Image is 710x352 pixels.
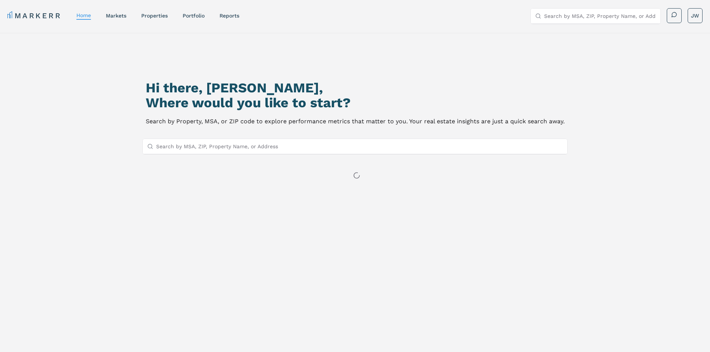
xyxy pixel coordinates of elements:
[156,139,563,154] input: Search by MSA, ZIP, Property Name, or Address
[691,12,699,19] span: JW
[7,10,61,21] a: MARKERR
[106,13,126,19] a: markets
[220,13,239,19] a: reports
[688,8,703,23] button: JW
[76,12,91,18] a: home
[544,9,656,23] input: Search by MSA, ZIP, Property Name, or Address
[141,13,168,19] a: properties
[146,95,565,110] h2: Where would you like to start?
[146,80,565,95] h1: Hi there, [PERSON_NAME],
[146,116,565,127] p: Search by Property, MSA, or ZIP code to explore performance metrics that matter to you. Your real...
[183,13,205,19] a: Portfolio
